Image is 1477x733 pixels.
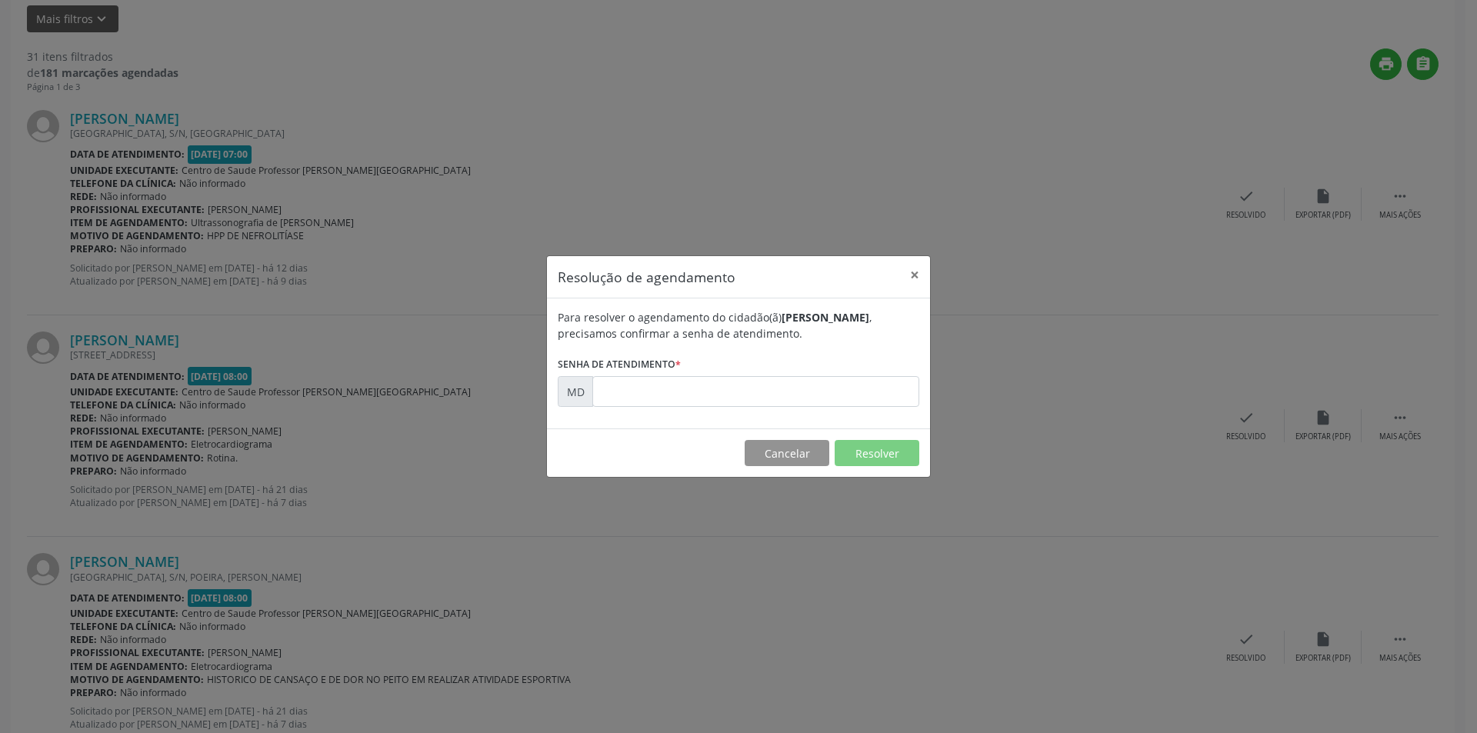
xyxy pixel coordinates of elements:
[558,376,593,407] div: MD
[558,267,735,287] h5: Resolução de agendamento
[558,309,919,342] div: Para resolver o agendamento do cidadão(ã) , precisamos confirmar a senha de atendimento.
[745,440,829,466] button: Cancelar
[782,310,869,325] b: [PERSON_NAME]
[835,440,919,466] button: Resolver
[899,256,930,294] button: Close
[558,352,681,376] label: Senha de atendimento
